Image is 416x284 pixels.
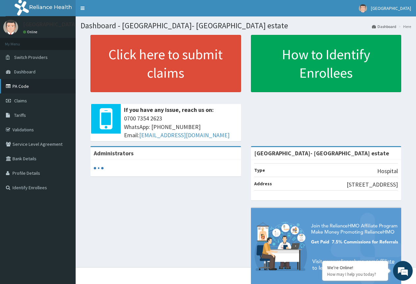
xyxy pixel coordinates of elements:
[347,180,398,189] p: [STREET_ADDRESS]
[254,181,272,187] b: Address
[397,24,411,29] li: Here
[377,167,398,175] p: Hospital
[372,24,396,29] a: Dashboard
[124,106,214,114] b: If you have any issue, reach us on:
[81,21,411,30] h1: Dashboard - [GEOGRAPHIC_DATA]- [GEOGRAPHIC_DATA] estate
[14,112,26,118] span: Tariffs
[254,167,265,173] b: Type
[371,5,411,11] span: [GEOGRAPHIC_DATA]
[3,20,18,35] img: User Image
[94,149,134,157] b: Administrators
[14,98,27,104] span: Claims
[23,30,39,34] a: Online
[251,35,402,92] a: How to Identify Enrollees
[14,69,36,75] span: Dashboard
[124,114,238,140] span: 0700 7354 2623 WhatsApp: [PHONE_NUMBER] Email:
[327,271,383,277] p: How may I help you today?
[94,163,104,173] svg: audio-loading
[359,4,367,13] img: User Image
[90,35,241,92] a: Click here to submit claims
[254,149,389,157] strong: [GEOGRAPHIC_DATA]- [GEOGRAPHIC_DATA] estate
[23,21,77,27] p: [GEOGRAPHIC_DATA]
[327,265,383,271] div: We're Online!
[14,54,48,60] span: Switch Providers
[139,131,230,139] a: [EMAIL_ADDRESS][DOMAIN_NAME]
